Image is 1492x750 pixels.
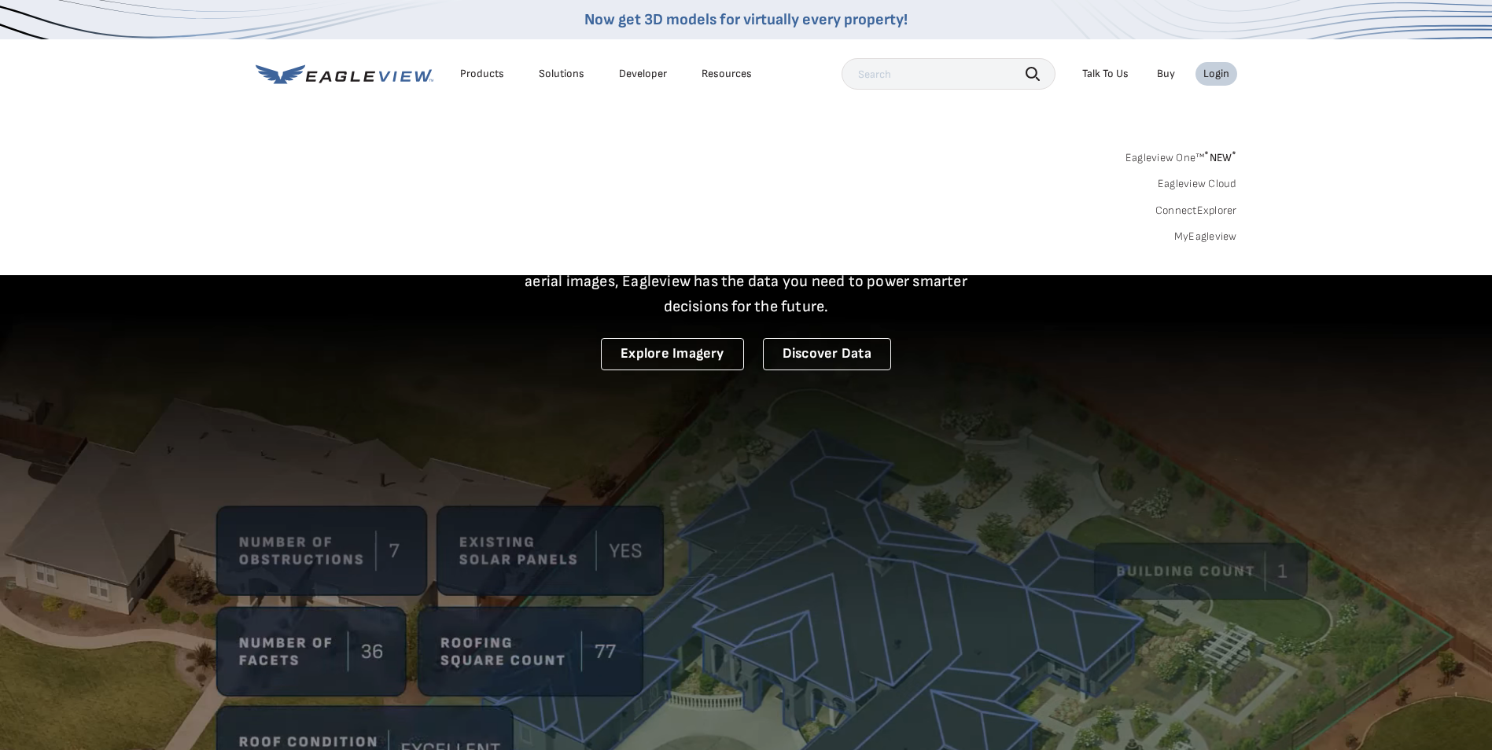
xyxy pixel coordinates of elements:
[1155,204,1237,218] a: ConnectExplorer
[1204,151,1236,164] span: NEW
[539,67,584,81] div: Solutions
[702,67,752,81] div: Resources
[1203,67,1229,81] div: Login
[1158,177,1237,191] a: Eagleview Cloud
[619,67,667,81] a: Developer
[460,67,504,81] div: Products
[584,10,908,29] a: Now get 3D models for virtually every property!
[1174,230,1237,244] a: MyEagleview
[1082,67,1129,81] div: Talk To Us
[842,58,1055,90] input: Search
[601,338,744,370] a: Explore Imagery
[763,338,891,370] a: Discover Data
[506,244,987,319] p: A new era starts here. Built on more than 3.5 billion high-resolution aerial images, Eagleview ha...
[1157,67,1175,81] a: Buy
[1125,146,1237,164] a: Eagleview One™*NEW*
